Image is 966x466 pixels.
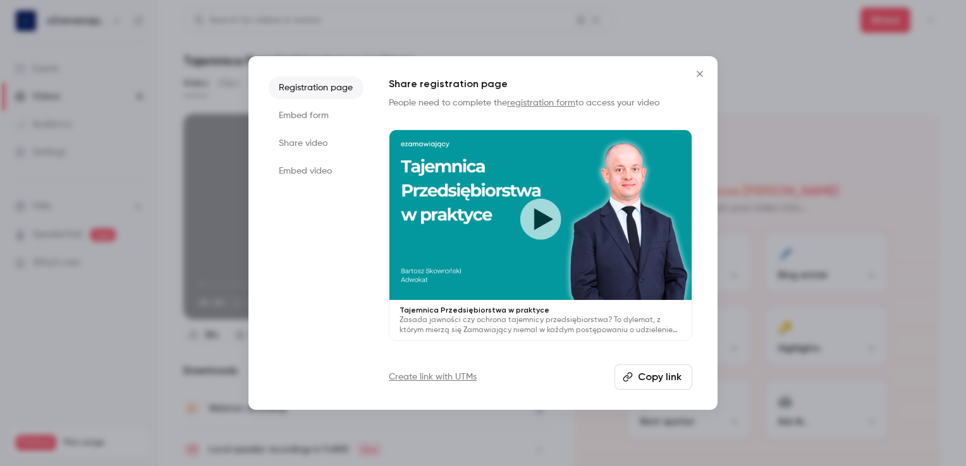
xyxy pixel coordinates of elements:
p: Zasada jawności czy ochrona tajemnicy przedsiębiorstwa? To dylemat, z którym mierzą się Zamawiają... [400,315,682,335]
li: Embed video [269,160,364,182]
h1: Share registration page [389,76,692,92]
a: Create link with UTMs [389,371,477,383]
li: Embed form [269,104,364,127]
p: People need to complete the to access your video [389,97,692,109]
button: Copy link [614,364,692,390]
a: registration form [507,99,575,107]
li: Share video [269,132,364,155]
li: Registration page [269,76,364,99]
a: Tajemnica Przedsiębiorstwa w praktyceZasada jawności czy ochrona tajemnicy przedsiębiorstwa? To d... [389,129,692,341]
button: Close [687,61,712,87]
p: Tajemnica Przedsiębiorstwa w praktyce [400,305,682,315]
